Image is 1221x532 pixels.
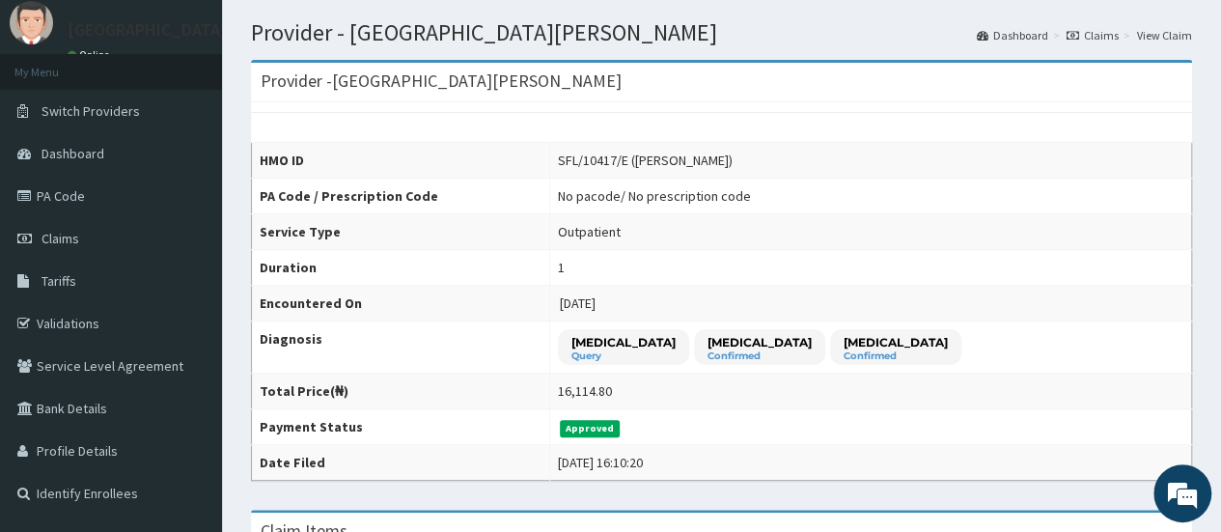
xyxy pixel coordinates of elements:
[571,334,676,350] p: [MEDICAL_DATA]
[1067,27,1119,43] a: Claims
[261,72,622,90] h3: Provider - [GEOGRAPHIC_DATA][PERSON_NAME]
[844,334,948,350] p: [MEDICAL_DATA]
[36,97,78,145] img: d_794563401_company_1708531726252_794563401
[560,294,596,312] span: [DATE]
[1137,27,1192,43] a: View Claim
[560,420,621,437] span: Approved
[42,230,79,247] span: Claims
[708,351,812,361] small: Confirmed
[10,1,53,44] img: User Image
[252,179,550,214] th: PA Code / Prescription Code
[252,374,550,409] th: Total Price(₦)
[977,27,1048,43] a: Dashboard
[252,143,550,179] th: HMO ID
[42,272,76,290] span: Tariffs
[558,453,643,472] div: [DATE] 16:10:20
[252,322,550,374] th: Diagnosis
[571,351,676,361] small: Query
[558,222,621,241] div: Outpatient
[68,21,353,39] p: [GEOGRAPHIC_DATA][PERSON_NAME]
[112,149,266,344] span: We're online!
[252,286,550,322] th: Encountered On
[68,48,114,62] a: Online
[252,409,550,445] th: Payment Status
[10,339,368,406] textarea: Type your message and hit 'Enter'
[42,102,140,120] span: Switch Providers
[844,351,948,361] small: Confirmed
[317,10,363,56] div: Minimize live chat window
[558,381,612,401] div: 16,114.80
[252,445,550,481] th: Date Filed
[100,108,324,133] div: Chat with us now
[252,214,550,250] th: Service Type
[558,151,733,170] div: SFL/10417/E ([PERSON_NAME])
[252,250,550,286] th: Duration
[558,186,751,206] div: No pacode / No prescription code
[42,145,104,162] span: Dashboard
[708,334,812,350] p: [MEDICAL_DATA]
[558,258,565,277] div: 1
[251,20,1192,45] h1: Provider - [GEOGRAPHIC_DATA][PERSON_NAME]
